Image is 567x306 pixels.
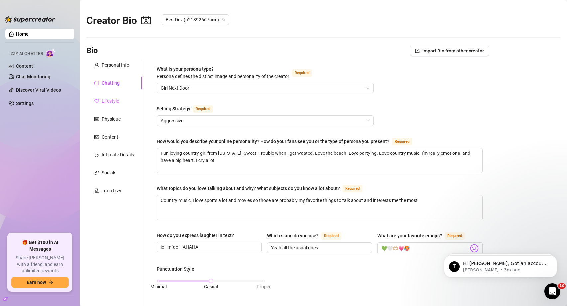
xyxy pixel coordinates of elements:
span: team [221,18,225,22]
span: Proper [257,284,271,289]
label: What topics do you love talking about and why? What subjects do you know a lot about? [157,184,370,192]
span: Casual [204,284,218,289]
div: How would you describe your online personality? How do your fans see you or the type of persona y... [157,138,389,145]
span: heart [94,99,99,103]
button: Earn nowarrow-right [11,277,69,288]
div: What topics do you love talking about and why? What subjects do you know a lot about? [157,185,340,192]
input: How do you express laughter in text? [161,243,256,251]
div: How do you express laughter in text? [157,232,234,239]
div: Content [102,133,118,141]
span: Required [392,138,412,145]
span: Import Bio from other creator [422,48,484,53]
div: Lifestyle [102,97,119,105]
iframe: Intercom live chat [544,283,560,299]
span: idcard [94,117,99,121]
span: link [94,170,99,175]
span: fire [94,153,99,157]
div: Intimate Details [102,151,134,158]
span: Izzy AI Chatter [9,51,43,57]
span: Required [193,105,213,113]
img: AI Chatter [46,48,56,58]
span: Earn now [27,280,46,285]
textarea: What topics do you love talking about and why? What subjects do you know a lot about? [157,195,482,220]
input: What are your favorite emojis? [381,244,469,253]
span: BestDev (u21892667nice) [166,15,225,25]
span: 10 [558,283,566,289]
span: Required [445,232,465,240]
label: Punctuation Style [157,265,199,273]
textarea: How would you describe your online personality? How do your fans see you or the type of persona y... [157,148,482,173]
div: Train Izzy [102,187,121,194]
label: What are your favorite emojis? [377,232,472,240]
a: Chat Monitoring [16,74,50,79]
span: import [415,49,420,53]
div: Chatting [102,79,120,87]
span: 🎁 Get $100 in AI Messages [11,239,69,252]
span: user [94,63,99,67]
span: message [94,81,99,85]
label: How do you express laughter in text? [157,232,239,239]
span: Share [PERSON_NAME] with a friend, and earn unlimited rewards [11,255,69,274]
div: Socials [102,169,116,176]
span: build [3,297,8,301]
a: Settings [16,101,34,106]
a: Content [16,63,33,69]
label: Which slang do you use? [267,232,349,240]
span: Required [292,69,312,77]
span: Persona defines the distinct image and personality of the creator [157,74,289,79]
span: picture [94,135,99,139]
span: Girl Next Door [161,83,370,93]
div: Personal Info [102,61,129,69]
div: Which slang do you use? [267,232,319,239]
input: Which slang do you use? [271,244,367,251]
label: Selling Strategy [157,105,220,113]
iframe: Intercom notifications message [434,242,567,288]
span: Required [321,232,341,240]
a: Discover Viral Videos [16,87,61,93]
span: Minimal [150,284,167,289]
span: experiment [94,188,99,193]
img: logo-BBDzfeDw.svg [5,16,55,23]
a: Home [16,31,29,37]
div: Punctuation Style [157,265,194,273]
h3: Bio [86,46,98,56]
span: arrow-right [49,280,53,285]
span: Required [343,185,362,192]
div: What are your favorite emojis? [377,232,442,239]
span: Aggressive [161,116,370,126]
div: Selling Strategy [157,105,190,112]
span: What is your persona type? [157,66,289,79]
h2: Creator Bio [86,14,151,27]
span: contacts [141,15,151,25]
label: How would you describe your online personality? How do your fans see you or the type of persona y... [157,137,419,145]
div: Physique [102,115,121,123]
button: Import Bio from other creator [410,46,489,56]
